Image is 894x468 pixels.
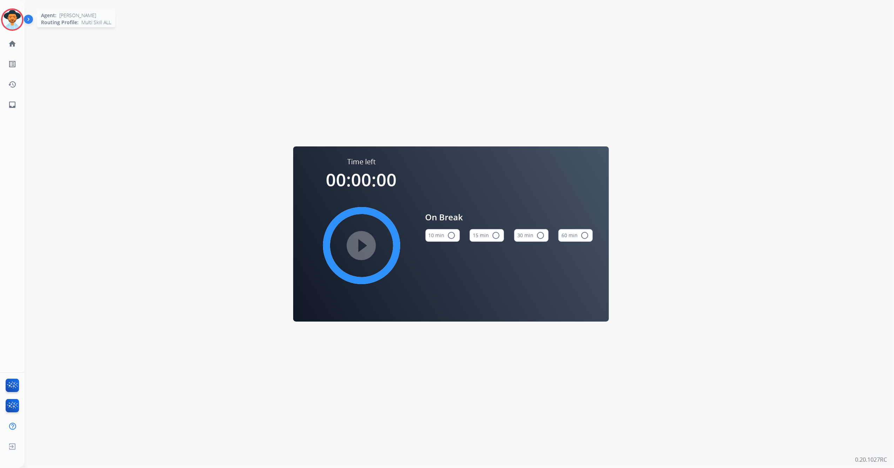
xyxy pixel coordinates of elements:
[8,80,16,89] mat-icon: history
[492,231,500,240] mat-icon: radio_button_unchecked
[8,101,16,109] mat-icon: inbox
[425,211,593,223] span: On Break
[514,229,549,242] button: 30 min
[8,60,16,68] mat-icon: list_alt
[536,231,545,240] mat-icon: radio_button_unchecked
[855,455,887,464] p: 0.20.1027RC
[448,231,456,240] mat-icon: radio_button_unchecked
[326,168,397,192] span: 00:00:00
[41,12,56,19] span: Agent:
[8,40,16,48] mat-icon: home
[580,231,589,240] mat-icon: radio_button_unchecked
[59,12,96,19] span: [PERSON_NAME]
[470,229,504,242] button: 15 min
[81,19,111,26] span: Multi Skill ALL
[425,229,460,242] button: 10 min
[2,10,22,29] img: avatar
[558,229,593,242] button: 60 min
[41,19,79,26] span: Routing Profile:
[347,157,376,167] span: Time left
